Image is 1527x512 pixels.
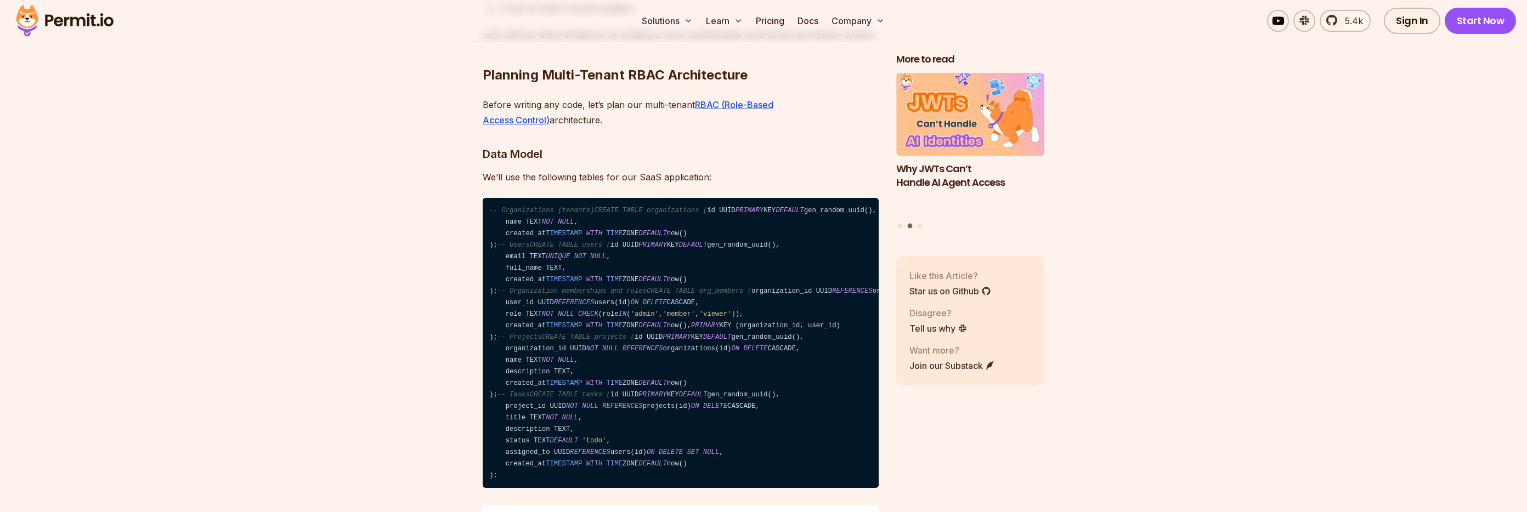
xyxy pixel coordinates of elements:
[483,97,879,128] p: Before writing any code, let’s plan our multi-tenant architecture.
[638,276,666,283] span: DEFAULT
[602,345,618,352] span: NULL
[623,345,663,352] span: REFERENCES
[776,207,804,214] span: DEFAULT
[896,73,1044,230] div: Posts
[489,207,707,214] span: -- Organizations (tenants)CREATE TABLE organizations (
[483,169,879,185] p: We’ll use the following tables for our SaaS application:
[703,333,731,341] span: DEFAULT
[550,437,578,445] span: DEFAULT
[606,379,622,387] span: TIME
[663,333,691,341] span: PRIMARY
[606,322,622,329] span: TIME
[699,310,732,318] span: 'viewer'
[736,207,763,214] span: PRIMARY
[898,224,902,228] button: Go to slide 1
[691,402,699,410] span: ON
[582,437,606,445] span: 'todo'
[827,10,889,32] button: Company
[918,224,922,228] button: Go to slide 3
[638,322,666,329] span: DEFAULT
[896,73,1044,217] li: 2 of 3
[896,162,1044,190] h3: Why JWTs Can’t Handle AI Agent Access
[731,345,739,352] span: ON
[578,310,598,318] span: CHECK
[638,241,666,249] span: PRIMARY
[793,10,823,32] a: Docs
[703,402,727,410] span: DELETE
[896,73,1044,156] img: Why JWTs Can’t Handle AI Agent Access
[638,391,666,399] span: PRIMARY
[586,460,602,468] span: WITH
[1320,10,1371,32] a: 5.4k
[643,299,667,306] span: DELETE
[483,22,879,84] h2: Planning Multi-Tenant RBAC Architecture
[743,345,767,352] span: DELETE
[582,402,598,410] span: NULL
[703,448,719,456] span: NULL
[896,73,1044,217] a: Why JWTs Can’t Handle AI Agent AccessWhy JWTs Can’t Handle AI Agent Access
[558,218,574,226] span: NULL
[546,276,582,283] span: TIMESTAMP
[631,310,659,318] span: 'admin'
[606,276,622,283] span: TIME
[483,198,879,488] code: id UUID KEY gen_random_uuid(), name TEXT , created_at ZONE now() ); id UUID KEY gen_random_uuid()...
[566,402,578,410] span: NOT
[647,448,655,456] span: ON
[909,285,991,298] a: Star us on Github
[909,359,995,372] a: Join our Substack
[562,414,578,422] span: NULL
[909,269,991,282] p: Like this Article?
[1384,8,1440,34] a: Sign In
[606,230,622,237] span: TIME
[659,448,683,456] span: DELETE
[586,379,602,387] span: WITH
[542,218,554,226] span: NOT
[606,460,622,468] span: TIME
[570,448,610,456] span: REFERENCES
[558,310,574,318] span: NULL
[619,310,627,318] span: IN
[832,287,873,295] span: REFERENCES
[546,322,582,329] span: TIMESTAMP
[590,253,606,260] span: NULL
[687,448,699,456] span: SET
[602,402,643,410] span: REFERENCES
[638,460,666,468] span: DEFAULT
[542,310,554,318] span: NOT
[574,253,586,260] span: NOT
[546,414,558,422] span: NOT
[751,10,789,32] a: Pricing
[497,333,635,341] span: -- ProjectsCREATE TABLE projects (
[909,344,995,357] p: Want more?
[638,230,666,237] span: DEFAULT
[483,145,879,163] h3: Data Model
[631,299,639,306] span: ON
[554,299,595,306] span: REFERENCES
[663,310,695,318] span: 'member'
[497,287,751,295] span: -- Organization memberships and rolesCREATE TABLE org_members (
[909,306,968,320] p: Disagree?
[497,241,610,249] span: -- UsersCREATE TABLE users (
[586,345,598,352] span: NOT
[896,53,1044,66] h2: More to read
[691,322,719,329] span: PRIMARY
[546,379,582,387] span: TIMESTAMP
[586,322,602,329] span: WITH
[702,10,747,32] button: Learn
[1445,8,1517,34] a: Start Now
[638,379,666,387] span: DEFAULT
[558,356,574,364] span: NULL
[1338,14,1363,27] span: 5.4k
[637,10,697,32] button: Solutions
[546,460,582,468] span: TIMESTAMP
[909,322,968,335] a: Tell us why
[679,391,707,399] span: DEFAULT
[586,276,602,283] span: WITH
[908,224,913,229] button: Go to slide 2
[679,241,707,249] span: DEFAULT
[546,253,570,260] span: UNIQUE
[586,230,602,237] span: WITH
[546,230,582,237] span: TIMESTAMP
[542,356,554,364] span: NOT
[11,2,118,39] img: Permit logo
